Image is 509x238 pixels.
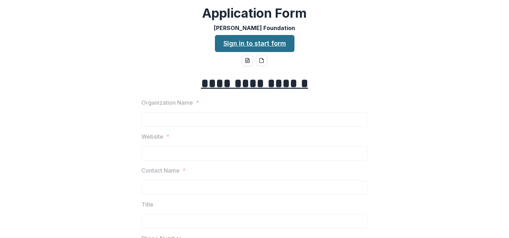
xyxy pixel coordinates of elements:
p: Organization Name [141,98,193,107]
button: word-download [242,55,253,66]
p: Website [141,132,163,141]
a: Sign in to start form [215,35,294,52]
p: Title [141,200,153,209]
p: [PERSON_NAME] Foundation [214,24,295,32]
h2: Application Form [202,6,307,21]
button: pdf-download [256,55,267,66]
p: Contact Name [141,166,180,175]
